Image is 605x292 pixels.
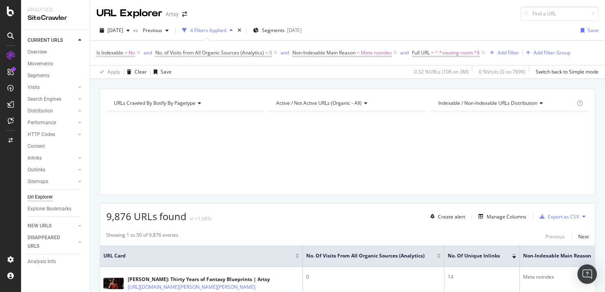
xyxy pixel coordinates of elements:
[292,49,356,56] span: Non-Indexable Main Reason
[128,276,291,283] div: [PERSON_NAME]: Thirty Years of Fantasy Blueprints | Artsy
[103,278,124,289] img: main image
[155,49,264,56] span: No. of Visits from All Organic Sources (Analytics)
[165,10,179,18] div: Artsy
[236,26,243,35] div: times
[28,6,83,13] div: Analytics
[28,205,84,213] a: Explorer Bookmarks
[28,130,76,139] a: HTTP Codes
[28,119,76,127] a: Performance
[487,48,519,58] button: Add Filter
[28,48,47,56] div: Overview
[28,142,84,151] a: Content
[275,97,419,110] h4: Active / Not Active URLs
[523,48,571,58] button: Add Filter Group
[578,233,589,240] div: Next
[28,193,84,201] a: Url Explorer
[28,95,61,104] div: Search Engines
[28,71,84,80] a: Segments
[28,83,40,92] div: Visits
[28,193,53,201] div: Url Explorer
[357,49,360,56] span: =
[28,154,76,162] a: Inlinks
[28,177,76,186] a: Sitemaps
[265,49,268,56] span: =
[269,47,272,58] span: 0
[28,95,76,104] a: Search Engines
[427,210,465,223] button: Create alert
[195,215,211,222] div: +1.08%
[97,49,123,56] span: Is Indexable
[28,60,53,68] div: Movements
[106,231,178,241] div: Showing 1 to 50 of 9,876 entries
[150,65,172,78] button: Save
[161,68,172,75] div: Save
[106,210,187,223] span: 9,876 URLs found
[431,49,434,56] span: =
[521,6,599,21] input: Find a URL
[498,49,519,56] div: Add Filter
[139,27,162,34] span: Previous
[28,222,76,230] a: NEW URLS
[190,218,193,220] img: Equal
[361,47,392,58] span: Meta noindex
[479,68,526,75] div: 0 % Visits ( 0 on 769K )
[114,99,195,106] span: URLs Crawled By Botify By pagetype
[190,27,226,34] div: 4 Filters Applied
[129,47,135,58] span: No
[97,65,120,78] button: Apply
[28,130,55,139] div: HTTP Codes
[28,119,56,127] div: Performance
[578,231,589,241] button: Next
[124,49,127,56] span: =
[400,49,409,56] button: and
[144,49,152,56] div: and
[306,273,441,281] div: 0
[276,99,362,106] span: Active / Not Active URLs (organic - all)
[28,257,84,266] a: Analysis Info
[128,283,255,291] a: [URL][DOMAIN_NAME][PERSON_NAME][PERSON_NAME]
[548,213,579,220] div: Export as CSV
[28,71,49,80] div: Segments
[28,107,53,115] div: Distribution
[250,24,305,37] button: Segments[DATE]
[124,65,147,78] button: Clear
[97,24,133,37] button: [DATE]
[435,47,480,58] span: ^.*viewing-room.*$
[28,36,63,45] div: CURRENT URLS
[523,252,591,260] span: Non-Indexable Main Reason
[28,36,76,45] a: CURRENT URLS
[28,83,76,92] a: Visits
[532,65,599,78] button: Switch back to Simple mode
[448,273,516,281] div: 14
[412,49,430,56] span: Full URL
[28,166,45,174] div: Outlinks
[135,68,147,75] div: Clear
[306,252,425,260] span: No. of Visits from All Organic Sources (Analytics)
[28,154,42,162] div: Inlinks
[182,11,187,17] div: arrow-right-arrow-left
[112,97,257,110] h4: URLs Crawled By Botify By pagetype
[28,222,51,230] div: NEW URLS
[139,24,172,37] button: Previous
[103,252,293,260] span: URL Card
[545,231,565,241] button: Previous
[487,213,526,220] div: Manage Columns
[588,27,599,34] div: Save
[545,233,565,240] div: Previous
[438,99,537,106] span: Indexable / Non-Indexable URLs distribution
[28,205,71,213] div: Explorer Bookmarks
[414,68,469,75] div: 0.32 % URLs ( 10K on 3M )
[133,27,139,34] span: vs
[438,213,465,220] div: Create alert
[28,60,84,68] a: Movements
[107,27,123,34] span: 2025 Aug. 21st
[28,13,83,23] div: SiteCrawler
[28,234,69,251] div: DISAPPEARED URLS
[97,6,162,20] div: URL Explorer
[281,49,289,56] button: and
[536,210,579,223] button: Export as CSV
[534,49,571,56] div: Add Filter Group
[437,97,575,110] h4: Indexable / Non-Indexable URLs Distribution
